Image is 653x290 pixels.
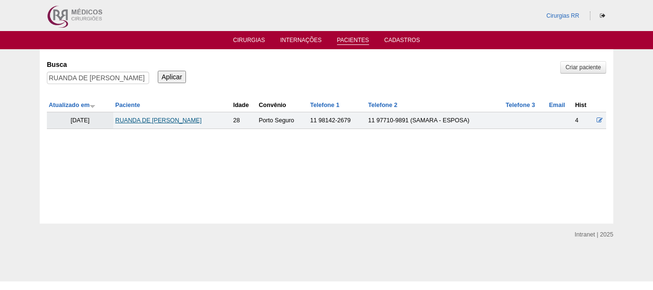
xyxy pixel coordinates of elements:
[257,112,308,129] td: Porto Seguro
[546,12,579,19] a: Cirurgias RR
[115,117,202,124] a: RUANDA DE [PERSON_NAME]
[47,112,113,129] td: [DATE]
[573,98,593,112] th: Hist
[549,102,565,108] a: Email
[47,60,149,69] label: Busca
[257,98,308,112] th: Convênio
[115,102,140,108] a: Paciente
[233,37,265,46] a: Cirurgias
[368,102,397,108] a: Telefone 2
[310,102,339,108] a: Telefone 1
[560,61,606,74] a: Criar paciente
[231,112,257,129] td: 28
[158,71,186,83] input: Aplicar
[308,112,366,129] td: 11 98142-2679
[337,37,369,45] a: Pacientes
[575,230,613,239] div: Intranet | 2025
[366,112,504,129] td: 11 97710-9891 (SAMARA - ESPOSA)
[573,112,593,129] td: 4
[506,102,535,108] a: Telefone 3
[231,98,257,112] th: Idade
[89,103,96,109] img: ordem crescente
[49,102,96,108] a: Atualizado em
[47,72,149,84] input: Digite os termos que você deseja procurar.
[384,37,420,46] a: Cadastros
[280,37,322,46] a: Internações
[600,13,605,19] i: Sair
